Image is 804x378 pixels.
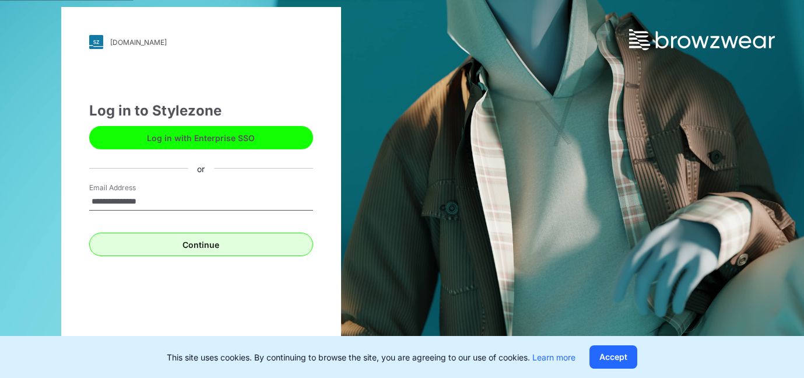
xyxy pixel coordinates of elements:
[89,233,313,256] button: Continue
[89,100,313,121] div: Log in to Stylezone
[167,351,575,363] p: This site uses cookies. By continuing to browse the site, you are agreeing to our use of cookies.
[589,345,637,369] button: Accept
[89,183,171,193] label: Email Address
[188,162,214,174] div: or
[629,29,775,50] img: browzwear-logo.73288ffb.svg
[89,126,313,149] button: Log in with Enterprise SSO
[532,352,575,362] a: Learn more
[110,38,167,47] div: [DOMAIN_NAME]
[89,35,313,49] a: [DOMAIN_NAME]
[89,35,103,49] img: svg+xml;base64,PHN2ZyB3aWR0aD0iMjgiIGhlaWdodD0iMjgiIHZpZXdCb3g9IjAgMCAyOCAyOCIgZmlsbD0ibm9uZSIgeG...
